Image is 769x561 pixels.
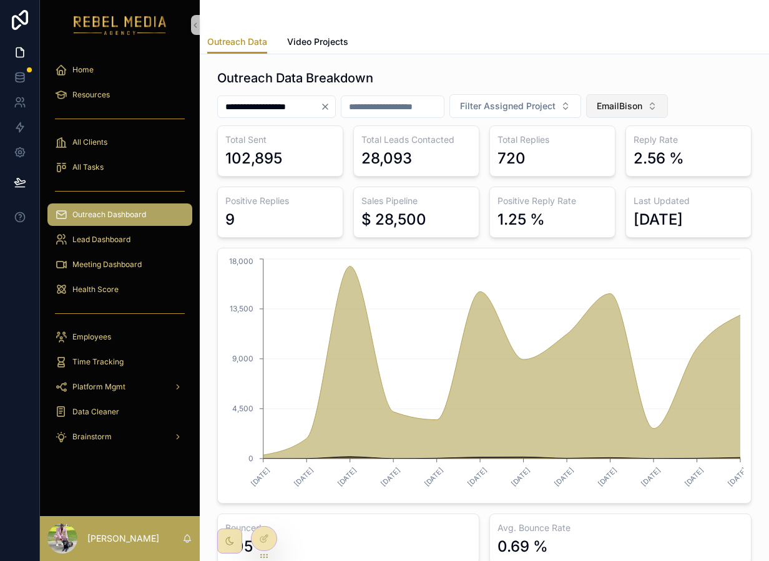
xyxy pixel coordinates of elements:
[225,149,282,168] div: 102,895
[287,31,348,56] a: Video Projects
[361,195,471,207] h3: Sales Pipeline
[497,195,607,207] h3: Positive Reply Rate
[726,466,748,488] text: [DATE]
[361,149,412,168] div: 28,093
[597,100,642,112] span: EmailBison
[225,134,335,146] h3: Total Sent
[207,36,267,48] span: Outreach Data
[466,466,489,488] text: [DATE]
[72,210,146,220] span: Outreach Dashboard
[72,382,125,392] span: Platform Mgmt
[72,357,124,367] span: Time Tracking
[497,522,743,534] h3: Avg. Bounce Rate
[47,59,192,81] a: Home
[40,50,200,464] div: scrollable content
[47,326,192,348] a: Employees
[634,210,683,230] div: [DATE]
[72,65,94,75] span: Home
[225,210,235,230] div: 9
[232,404,253,413] tspan: 4,500
[509,466,532,488] text: [DATE]
[74,15,167,35] img: App logo
[47,84,192,106] a: Resources
[47,228,192,251] a: Lead Dashboard
[47,278,192,301] a: Health Score
[497,149,526,168] div: 720
[460,100,556,112] span: Filter Assigned Project
[361,134,471,146] h3: Total Leads Contacted
[225,195,335,207] h3: Positive Replies
[248,454,253,463] tspan: 0
[47,376,192,398] a: Platform Mgmt
[47,156,192,178] a: All Tasks
[47,253,192,276] a: Meeting Dashboard
[72,332,111,342] span: Employees
[683,466,705,488] text: [DATE]
[230,304,253,313] tspan: 13,500
[87,532,159,545] p: [PERSON_NAME]
[72,162,104,172] span: All Tasks
[634,134,743,146] h3: Reply Rate
[229,256,253,266] tspan: 18,000
[497,537,548,557] div: 0.69 %
[207,31,267,54] a: Outreach Data
[47,351,192,373] a: Time Tracking
[380,466,402,488] text: [DATE]
[634,195,743,207] h3: Last Updated
[217,69,373,87] h1: Outreach Data Breakdown
[72,285,119,295] span: Health Score
[72,432,112,442] span: Brainstorm
[225,256,743,495] div: chart
[72,260,142,270] span: Meeting Dashboard
[449,94,581,118] button: Select Button
[47,426,192,448] a: Brainstorm
[72,407,119,417] span: Data Cleaner
[639,466,662,488] text: [DATE]
[232,354,253,363] tspan: 9,000
[497,210,545,230] div: 1.25 %
[225,522,471,534] h3: Bounced
[552,466,575,488] text: [DATE]
[47,401,192,423] a: Data Cleaner
[47,131,192,154] a: All Clients
[361,210,426,230] div: $ 28,500
[72,235,130,245] span: Lead Dashboard
[293,466,315,488] text: [DATE]
[423,466,445,488] text: [DATE]
[72,137,107,147] span: All Clients
[72,90,110,100] span: Resources
[634,149,684,168] div: 2.56 %
[336,466,358,488] text: [DATE]
[320,102,335,112] button: Clear
[287,36,348,48] span: Video Projects
[249,466,272,488] text: [DATE]
[497,134,607,146] h3: Total Replies
[47,203,192,226] a: Outreach Dashboard
[586,94,668,118] button: Select Button
[596,466,619,488] text: [DATE]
